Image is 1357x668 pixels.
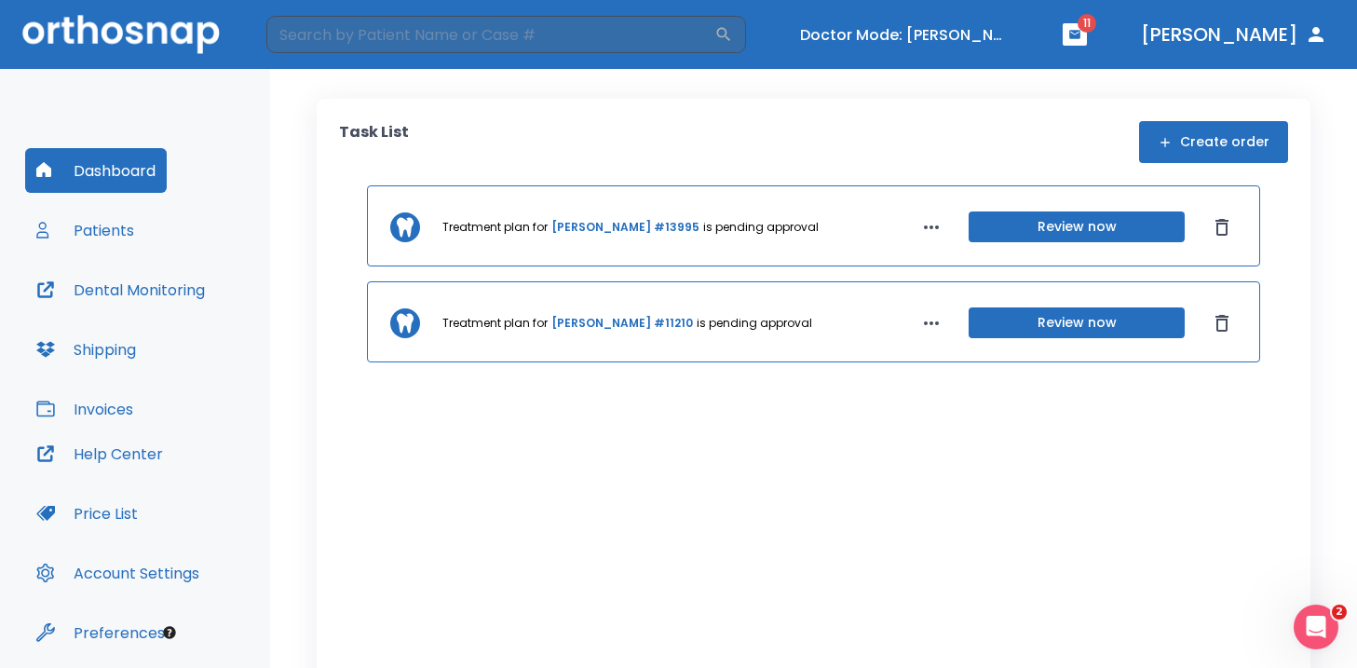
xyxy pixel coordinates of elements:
[339,121,409,163] p: Task List
[161,624,178,641] div: Tooltip anchor
[25,208,145,252] button: Patients
[442,219,548,236] p: Treatment plan for
[1139,121,1288,163] button: Create order
[25,431,174,476] button: Help Center
[697,315,812,332] p: is pending approval
[266,16,714,53] input: Search by Patient Name or Case #
[1133,18,1335,51] button: [PERSON_NAME]
[25,148,167,193] button: Dashboard
[1294,605,1338,649] iframe: Intercom live chat
[25,387,144,431] button: Invoices
[551,219,699,236] a: [PERSON_NAME] #13995
[25,551,210,595] button: Account Settings
[442,315,548,332] p: Treatment plan for
[793,20,1016,50] button: Doctor Mode: [PERSON_NAME]
[25,327,147,372] button: Shipping
[551,315,693,332] a: [PERSON_NAME] #11210
[25,491,149,536] button: Price List
[703,219,819,236] p: is pending approval
[1332,605,1347,620] span: 2
[1207,212,1237,242] button: Dismiss
[969,307,1185,338] button: Review now
[22,15,220,53] img: Orthosnap
[969,211,1185,242] button: Review now
[25,610,176,655] button: Preferences
[1078,14,1096,33] span: 11
[1207,308,1237,338] button: Dismiss
[25,267,216,312] button: Dental Monitoring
